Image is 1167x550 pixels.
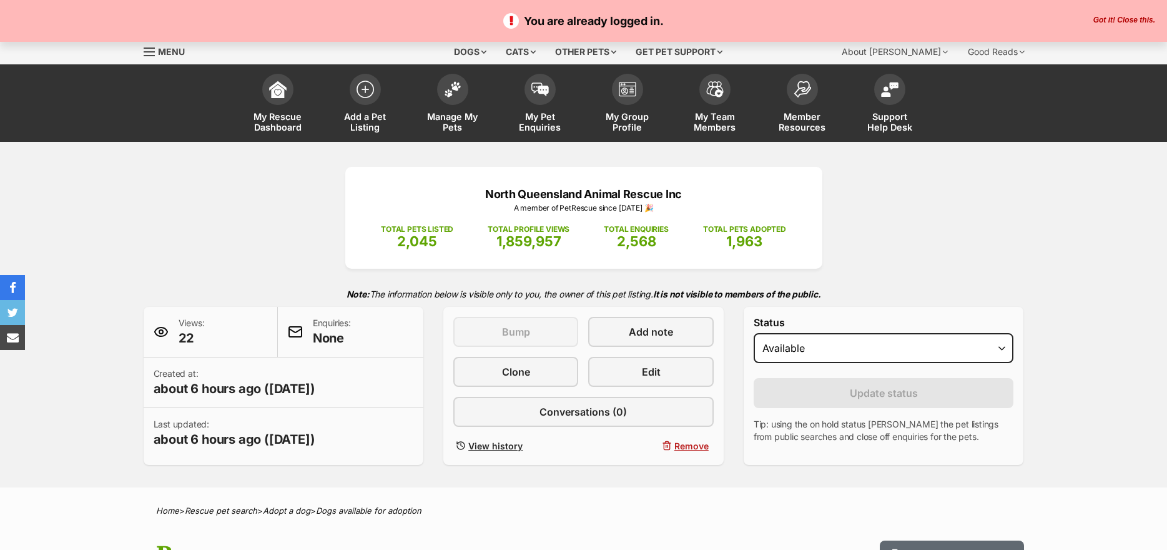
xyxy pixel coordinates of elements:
div: Other pets [546,39,625,64]
p: Created at: [154,367,315,397]
a: Clone [453,357,578,387]
button: Remove [588,437,713,455]
p: The information below is visible only to you, the owner of this pet listing. [144,281,1024,307]
a: Dogs available for adoption [316,506,421,516]
div: About [PERSON_NAME] [833,39,957,64]
a: Support Help Desk [846,67,933,142]
div: Get pet support [627,39,731,64]
button: Bump [453,317,578,347]
span: Clone [502,364,530,379]
a: Add a Pet Listing [322,67,409,142]
a: My Team Members [671,67,759,142]
p: Views: [179,317,205,347]
img: pet-enquiries-icon-7e3ad2cf08bfb03b45e93fb7055b45f3efa6380592205ae92323e6603595dc1f.svg [531,82,549,96]
p: TOTAL PETS ADOPTED [703,224,786,235]
a: Menu [144,39,194,62]
span: View history [468,439,523,452]
button: Update status [754,378,1014,408]
img: group-profile-icon-3fa3cf56718a62981997c0bc7e787c4b2cf8bcc04b72c1350f741eb67cf2f40e.svg [619,82,636,97]
a: Member Resources [759,67,846,142]
p: A member of PetRescue since [DATE] 🎉 [364,202,804,214]
span: My Rescue Dashboard [250,111,306,132]
p: Enquiries: [313,317,351,347]
a: My Group Profile [584,67,671,142]
span: Add note [629,324,673,339]
a: View history [453,437,578,455]
span: My Pet Enquiries [512,111,568,132]
span: 1,963 [726,233,762,249]
span: 2,568 [617,233,656,249]
span: Remove [674,439,709,452]
span: Edit [642,364,661,379]
span: Manage My Pets [425,111,481,132]
span: My Group Profile [599,111,656,132]
span: My Team Members [687,111,743,132]
strong: Note: [347,289,370,299]
img: team-members-icon-5396bd8760b3fe7c0b43da4ab00e1e3bb1a5d9ba89233759b79545d2d3fc5d0d.svg [706,81,724,97]
p: You are already logged in. [12,12,1155,29]
p: TOTAL PROFILE VIEWS [488,224,569,235]
span: Add a Pet Listing [337,111,393,132]
span: Bump [502,324,530,339]
div: Good Reads [959,39,1033,64]
span: None [313,329,351,347]
span: 1,859,957 [496,233,561,249]
span: Member Resources [774,111,830,132]
img: help-desk-icon-fdf02630f3aa405de69fd3d07c3f3aa587a6932b1a1747fa1d2bba05be0121f9.svg [881,82,899,97]
span: about 6 hours ago ([DATE]) [154,380,315,397]
div: > > > [125,506,1043,516]
a: Rescue pet search [185,506,257,516]
label: Status [754,317,1014,328]
p: Last updated: [154,418,315,448]
button: Close the banner [1090,16,1159,26]
img: manage-my-pets-icon-02211641906a0b7f246fdf0571729dbe1e7629f14944591b6c1af311fb30b64b.svg [444,81,461,97]
p: TOTAL ENQUIRIES [604,224,668,235]
p: Tip: using the on hold status [PERSON_NAME] the pet listings from public searches and close off e... [754,418,1014,443]
a: My Rescue Dashboard [234,67,322,142]
a: Home [156,506,179,516]
a: Edit [588,357,713,387]
img: member-resources-icon-8e73f808a243e03378d46382f2149f9095a855e16c252ad45f914b54edf8863c.svg [794,81,811,97]
div: Cats [497,39,544,64]
div: Dogs [445,39,495,64]
span: Update status [850,386,918,401]
a: Adopt a dog [263,506,310,516]
span: 2,045 [397,233,437,249]
p: North Queensland Animal Rescue Inc [364,186,804,202]
p: TOTAL PETS LISTED [381,224,453,235]
span: about 6 hours ago ([DATE]) [154,431,315,448]
a: My Pet Enquiries [496,67,584,142]
a: Add note [588,317,713,347]
span: Menu [158,46,185,57]
span: Conversations (0) [539,404,627,419]
a: Conversations (0) [453,397,714,427]
strong: It is not visible to members of the public. [653,289,821,299]
a: Manage My Pets [409,67,496,142]
span: Support Help Desk [862,111,918,132]
span: 22 [179,329,205,347]
img: dashboard-icon-eb2f2d2d3e046f16d808141f083e7271f6b2e854fb5c12c21221c1fb7104beca.svg [269,81,287,98]
img: add-pet-listing-icon-0afa8454b4691262ce3f59096e99ab1cd57d4a30225e0717b998d2c9b9846f56.svg [357,81,374,98]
